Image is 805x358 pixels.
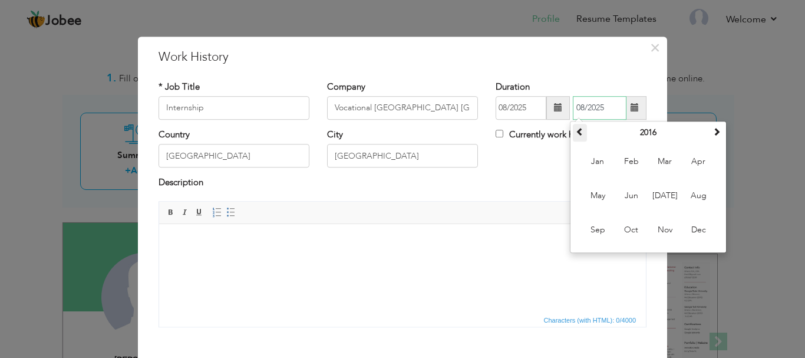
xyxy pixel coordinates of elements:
[159,129,190,141] label: Country
[164,206,177,219] a: Bold
[193,206,206,219] a: Underline
[496,96,546,120] input: From
[645,38,664,57] button: Close
[179,206,192,219] a: Italic
[582,146,613,178] span: Jan
[649,180,681,212] span: [DATE]
[615,180,647,212] span: Jun
[615,214,647,246] span: Oct
[573,96,626,120] input: Present
[576,127,584,136] span: Previous Year
[712,127,721,136] span: Next Year
[159,81,200,93] label: * Job Title
[587,124,710,142] th: Select Year
[542,315,640,326] div: Statistics
[542,315,639,326] span: Characters (with HTML): 0/4000
[327,81,365,93] label: Company
[649,214,681,246] span: Nov
[682,180,714,212] span: Aug
[582,180,613,212] span: May
[159,224,646,313] iframe: Rich Text Editor, workEditor
[682,146,714,178] span: Apr
[649,146,681,178] span: Mar
[496,129,586,141] label: Currently work here
[225,206,237,219] a: Insert/Remove Bulleted List
[327,129,343,141] label: City
[496,130,503,137] input: Currently work here
[496,81,530,93] label: Duration
[582,214,613,246] span: Sep
[682,214,714,246] span: Dec
[615,146,647,178] span: Feb
[650,37,660,58] span: ×
[159,177,203,189] label: Description
[210,206,223,219] a: Insert/Remove Numbered List
[159,48,646,66] h3: Work History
